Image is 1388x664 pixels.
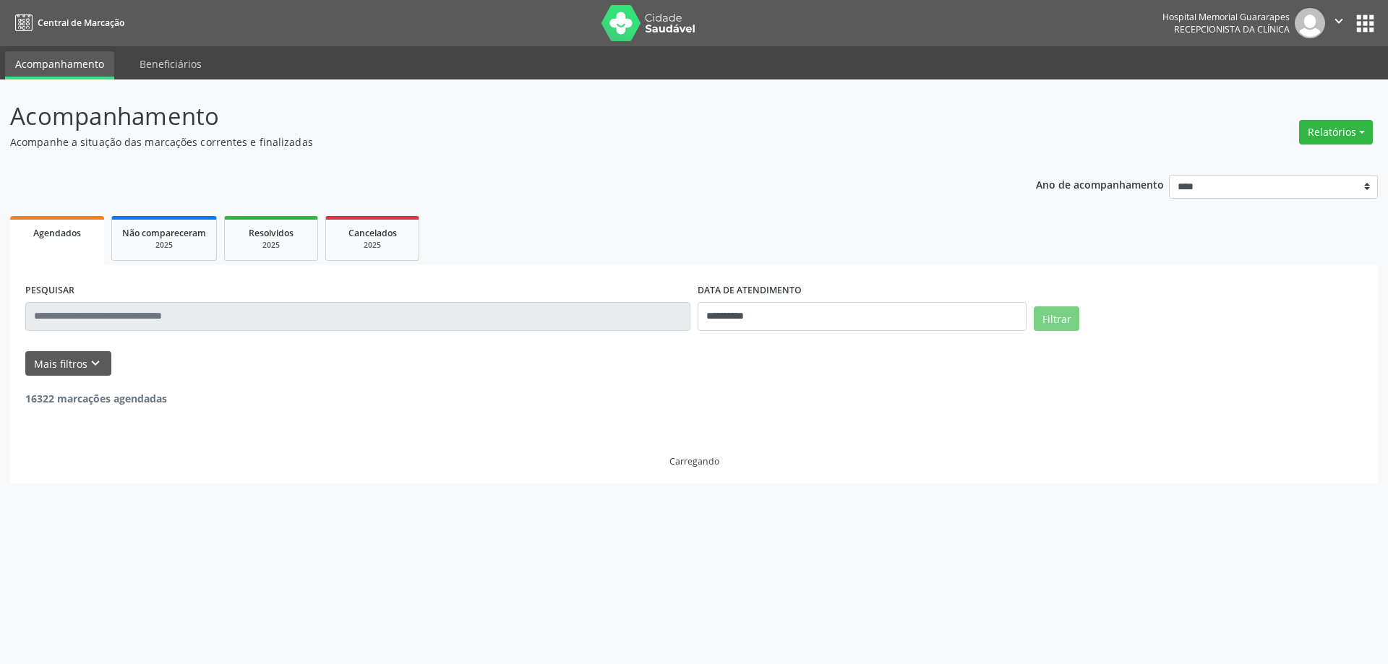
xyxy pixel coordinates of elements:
img: img [1295,8,1325,38]
button: Relatórios [1299,120,1373,145]
div: 2025 [235,240,307,251]
div: 2025 [336,240,408,251]
button: Mais filtroskeyboard_arrow_down [25,351,111,376]
p: Ano de acompanhamento [1036,175,1164,193]
i: keyboard_arrow_down [87,355,103,371]
button:  [1325,8,1353,38]
a: Central de Marcação [10,11,124,35]
span: Cancelados [348,227,397,239]
span: Recepcionista da clínica [1174,23,1290,35]
p: Acompanhamento [10,98,967,134]
span: Agendados [33,227,81,239]
span: Não compareceram [122,227,206,239]
button: apps [1353,11,1378,36]
button: Filtrar [1034,306,1079,331]
strong: 16322 marcações agendadas [25,392,167,405]
span: Central de Marcação [38,17,124,29]
div: Carregando [669,455,719,467]
label: PESQUISAR [25,280,74,302]
a: Acompanhamento [5,51,114,79]
div: 2025 [122,240,206,251]
label: DATA DE ATENDIMENTO [698,280,802,302]
i:  [1331,13,1347,29]
span: Resolvidos [249,227,294,239]
p: Acompanhe a situação das marcações correntes e finalizadas [10,134,967,150]
div: Hospital Memorial Guararapes [1162,11,1290,23]
a: Beneficiários [129,51,212,77]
